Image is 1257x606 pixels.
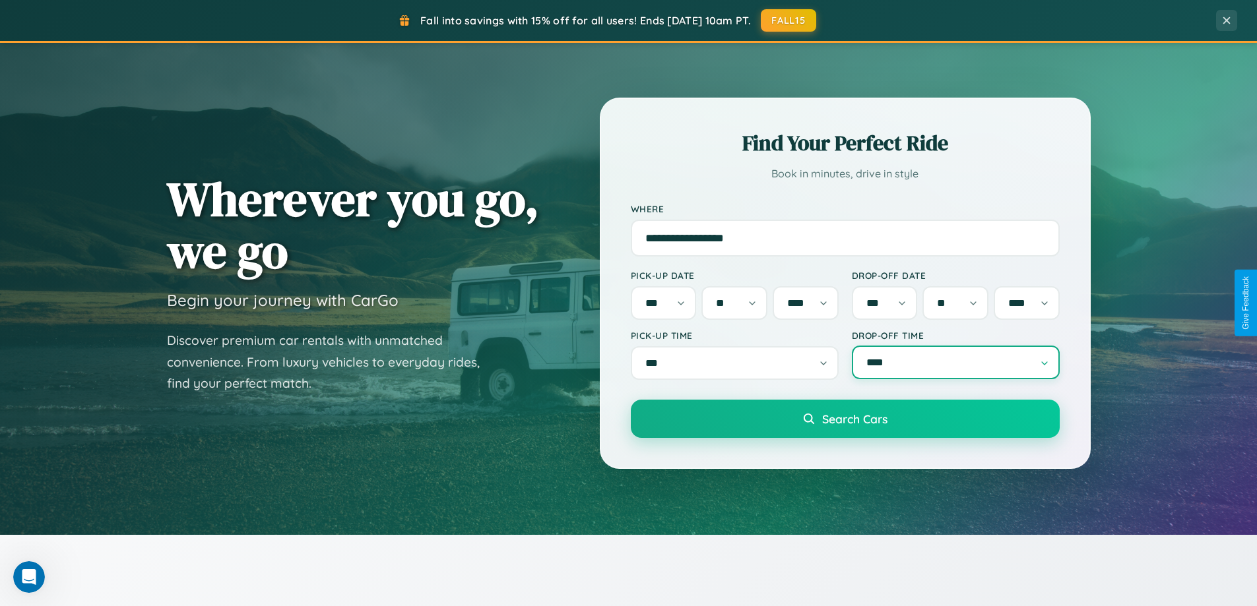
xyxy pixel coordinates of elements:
[631,400,1060,438] button: Search Cars
[631,270,839,281] label: Pick-up Date
[1241,276,1250,330] div: Give Feedback
[167,173,539,277] h1: Wherever you go, we go
[13,561,45,593] iframe: Intercom live chat
[822,411,887,426] span: Search Cars
[167,330,497,394] p: Discover premium car rentals with unmatched convenience. From luxury vehicles to everyday rides, ...
[631,203,1060,214] label: Where
[167,290,399,310] h3: Begin your journey with CarGo
[631,164,1060,183] p: Book in minutes, drive in style
[631,129,1060,158] h2: Find Your Perfect Ride
[631,330,839,341] label: Pick-up Time
[761,9,816,32] button: FALL15
[420,14,751,27] span: Fall into savings with 15% off for all users! Ends [DATE] 10am PT.
[852,270,1060,281] label: Drop-off Date
[852,330,1060,341] label: Drop-off Time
